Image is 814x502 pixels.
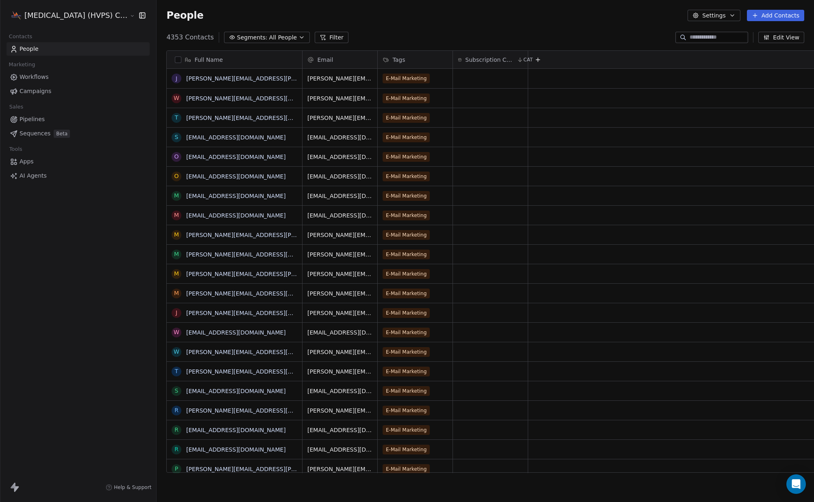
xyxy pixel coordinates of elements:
span: E-Mail Marketing [383,74,430,83]
div: r [175,426,179,434]
span: Marketing [5,59,39,71]
a: [PERSON_NAME][EMAIL_ADDRESS][DOMAIN_NAME] [186,290,333,297]
button: Edit View [758,32,804,43]
a: Pipelines [7,113,150,126]
div: j [176,74,177,83]
span: CAT [523,57,533,63]
span: [EMAIL_ADDRESS][DOMAIN_NAME] [307,426,372,434]
div: m [174,269,179,278]
span: Pipelines [20,115,45,124]
span: [PERSON_NAME][EMAIL_ADDRESS][DOMAIN_NAME] [307,348,372,356]
div: o [174,152,179,161]
span: E-Mail Marketing [383,289,430,298]
span: Beta [54,130,70,138]
span: Tags [392,56,405,64]
a: AI Agents [7,169,150,183]
span: E-Mail Marketing [383,230,430,240]
span: Sequences [20,129,50,138]
button: Settings [688,10,740,21]
div: w [174,94,180,102]
span: [PERSON_NAME][EMAIL_ADDRESS][PERSON_NAME][DOMAIN_NAME] [307,465,372,473]
div: s [175,133,178,141]
span: [EMAIL_ADDRESS][DOMAIN_NAME] [307,387,372,395]
a: Campaigns [7,85,150,98]
a: [PERSON_NAME][EMAIL_ADDRESS][DOMAIN_NAME] [186,251,333,258]
span: E-Mail Marketing [383,269,430,279]
div: o [174,172,179,180]
div: r [175,406,179,415]
div: m [174,211,179,219]
span: E-Mail Marketing [383,464,430,474]
a: [EMAIL_ADDRESS][DOMAIN_NAME] [186,173,286,180]
span: Campaigns [20,87,51,96]
a: [EMAIL_ADDRESS][DOMAIN_NAME] [186,388,286,394]
a: Apps [7,155,150,168]
span: E-Mail Marketing [383,133,430,142]
span: Segments: [237,33,268,42]
span: E-Mail Marketing [383,308,430,318]
a: [EMAIL_ADDRESS][DOMAIN_NAME] [186,446,286,453]
a: [PERSON_NAME][EMAIL_ADDRESS][PERSON_NAME][DOMAIN_NAME] [186,232,380,238]
span: Sales [6,101,27,113]
span: [EMAIL_ADDRESS][DOMAIN_NAME] [307,211,372,219]
span: [PERSON_NAME][EMAIL_ADDRESS][DOMAIN_NAME] [307,250,372,259]
span: [PERSON_NAME][EMAIL_ADDRESS][PERSON_NAME][DOMAIN_NAME] [307,74,372,83]
a: [PERSON_NAME][EMAIL_ADDRESS][DOMAIN_NAME] [186,115,333,121]
span: [PERSON_NAME][EMAIL_ADDRESS][DOMAIN_NAME] [307,94,372,102]
span: E-Mail Marketing [383,328,430,337]
span: [EMAIL_ADDRESS][DOMAIN_NAME] [307,153,372,161]
span: E-Mail Marketing [383,367,430,376]
div: Subscription Cancelled DateCAT [453,51,528,68]
a: [PERSON_NAME][EMAIL_ADDRESS][DOMAIN_NAME] [186,310,333,316]
span: [EMAIL_ADDRESS][DOMAIN_NAME] [307,172,372,180]
span: People [20,45,39,53]
div: t [175,367,178,376]
a: [PERSON_NAME][EMAIL_ADDRESS][PERSON_NAME][DOMAIN_NAME] [186,75,380,82]
div: j [176,309,177,317]
button: [MEDICAL_DATA] (HVPS) Condatas AG [10,9,124,22]
a: [EMAIL_ADDRESS][DOMAIN_NAME] [186,154,286,160]
span: E-Mail Marketing [383,211,430,220]
span: Workflows [20,73,49,81]
span: [PERSON_NAME][EMAIL_ADDRESS][PERSON_NAME][DOMAIN_NAME] [307,231,372,239]
span: [EMAIL_ADDRESS][DOMAIN_NAME] [307,133,372,141]
div: Open Intercom Messenger [786,474,806,494]
div: w [174,328,180,337]
div: p [175,465,178,473]
div: w [174,348,180,356]
span: AI Agents [20,172,47,180]
span: [MEDICAL_DATA] (HVPS) Condatas AG [24,10,128,21]
span: E-Mail Marketing [383,152,430,162]
a: [PERSON_NAME][EMAIL_ADDRESS][DOMAIN_NAME] [186,95,333,102]
span: E-Mail Marketing [383,406,430,415]
a: People [7,42,150,56]
div: Tags [378,51,453,68]
span: Contacts [5,30,36,43]
div: s [175,387,178,395]
a: SequencesBeta [7,127,150,140]
a: [EMAIL_ADDRESS][DOMAIN_NAME] [186,212,286,219]
a: [EMAIL_ADDRESS][DOMAIN_NAME] [186,427,286,433]
span: [PERSON_NAME][EMAIL_ADDRESS][DOMAIN_NAME] [307,309,372,317]
a: [PERSON_NAME][EMAIL_ADDRESS][PERSON_NAME][DOMAIN_NAME] [186,466,380,472]
div: r [175,445,179,454]
a: [PERSON_NAME][EMAIL_ADDRESS][PERSON_NAME][DOMAIN_NAME] [186,271,380,277]
div: m [174,191,179,200]
span: [EMAIL_ADDRESS][DOMAIN_NAME] [307,445,372,454]
span: E-Mail Marketing [383,250,430,259]
span: [EMAIL_ADDRESS][DOMAIN_NAME] [307,328,372,337]
div: m [174,230,179,239]
span: E-Mail Marketing [383,445,430,454]
span: E-Mail Marketing [383,93,430,103]
a: [PERSON_NAME][EMAIL_ADDRESS][DOMAIN_NAME] [186,407,333,414]
span: Full Name [194,56,223,64]
a: [EMAIL_ADDRESS][DOMAIN_NAME] [186,134,286,141]
div: m [174,250,179,259]
a: [EMAIL_ADDRESS][DOMAIN_NAME] [186,329,286,336]
span: Tools [6,143,26,155]
a: [PERSON_NAME][EMAIL_ADDRESS][DOMAIN_NAME] [186,349,333,355]
div: grid [167,69,303,473]
span: E-Mail Marketing [383,172,430,181]
span: E-Mail Marketing [383,113,430,123]
button: Add Contacts [747,10,804,21]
